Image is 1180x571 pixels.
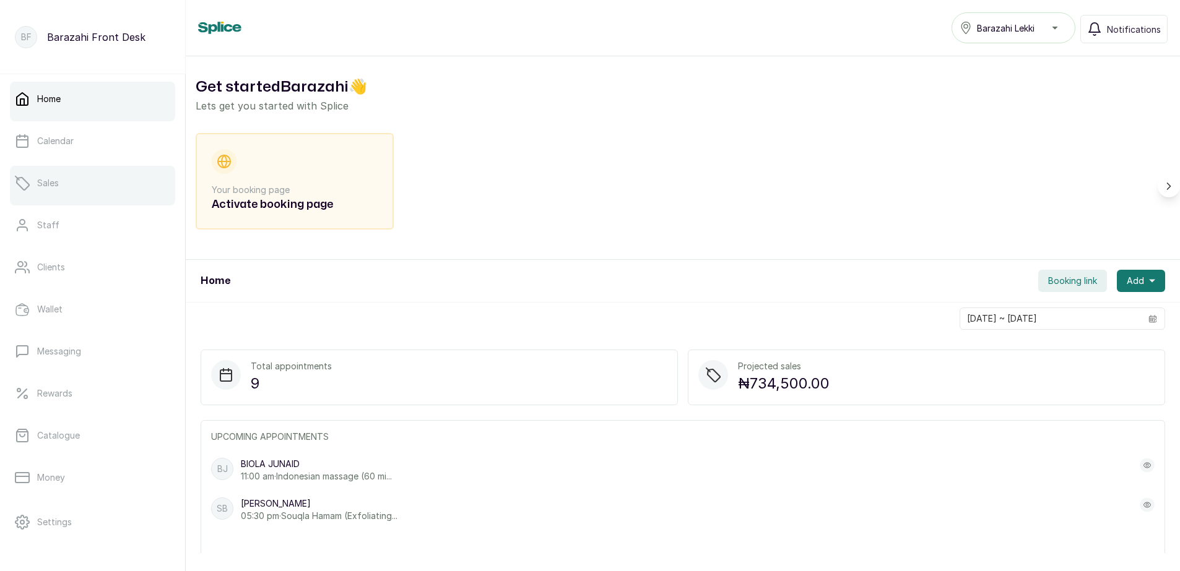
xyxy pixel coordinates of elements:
[10,250,175,285] a: Clients
[196,76,1170,98] h2: Get started Barazahi 👋
[37,303,63,316] p: Wallet
[10,292,175,327] a: Wallet
[977,22,1035,35] span: Barazahi Lekki
[37,261,65,273] p: Clients
[37,93,61,105] p: Home
[1158,175,1180,197] button: Scroll right
[10,208,175,243] a: Staff
[738,372,830,395] p: ₦734,500.00
[10,82,175,116] a: Home
[241,458,392,470] p: BIOLA JUNAID
[251,372,332,395] p: 9
[1148,314,1157,323] svg: calendar
[952,12,1075,43] button: Barazahi Lekki
[241,470,392,483] p: 11:00 am · Indonesian massage (60 mi...
[1117,270,1165,292] button: Add
[37,429,80,442] p: Catalogue
[251,360,332,372] p: Total appointments
[10,460,175,495] a: Money
[196,133,394,230] div: Your booking pageActivate booking page
[10,334,175,369] a: Messaging
[10,124,175,158] a: Calendar
[37,177,59,189] p: Sales
[212,196,378,213] h2: Activate booking page
[217,502,228,515] p: SB
[201,273,230,288] h1: Home
[21,31,32,43] p: BF
[1080,15,1168,43] button: Notifications
[1048,275,1097,287] span: Booking link
[211,431,1155,443] p: UPCOMING APPOINTMENTS
[738,360,830,372] p: Projected sales
[960,308,1141,329] input: Select date
[37,471,65,484] p: Money
[10,505,175,539] a: Settings
[37,387,72,400] p: Rewards
[10,166,175,200] a: Sales
[37,135,74,147] p: Calendar
[196,98,1170,113] p: Lets get you started with Splice
[241,510,397,522] p: 05:30 pm · Souqla Hamam (Exfoliating...
[212,184,378,196] p: Your booking page
[1107,23,1161,36] span: Notifications
[241,497,397,510] p: [PERSON_NAME]
[37,516,72,528] p: Settings
[37,345,81,358] p: Messaging
[217,463,228,475] p: BJ
[10,418,175,453] a: Catalogue
[10,376,175,411] a: Rewards
[1038,270,1107,292] button: Booking link
[37,219,59,231] p: Staff
[1127,275,1144,287] span: Add
[47,30,145,45] p: Barazahi Front Desk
